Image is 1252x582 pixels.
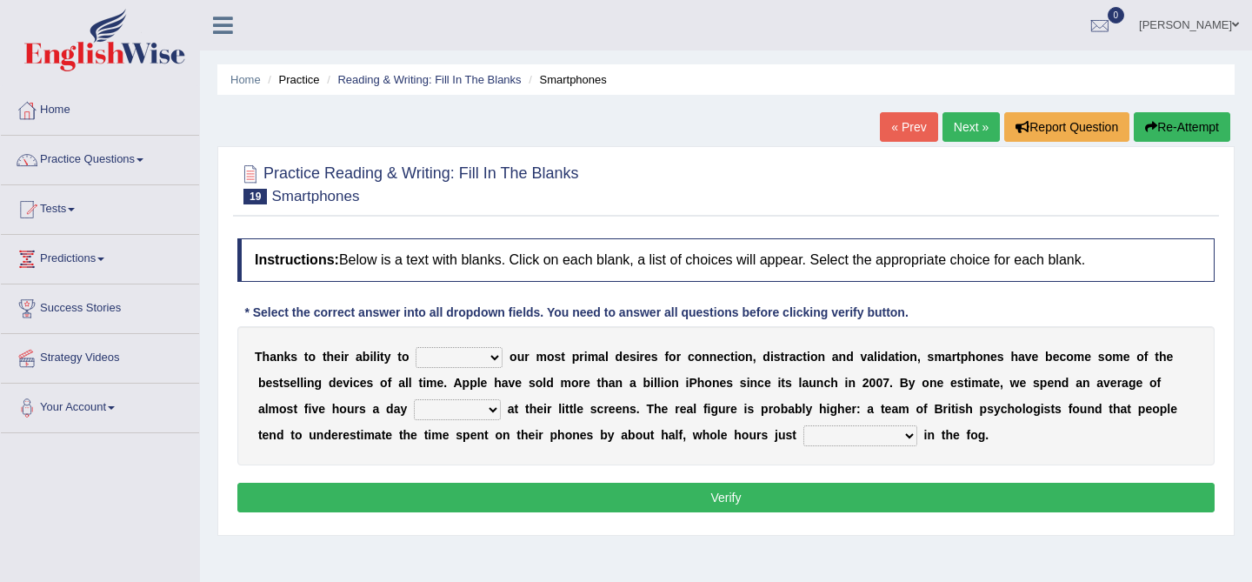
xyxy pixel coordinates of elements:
b: a [394,402,401,416]
b: i [661,376,664,390]
b: d [386,402,394,416]
b: t [565,402,569,416]
b: s [272,376,279,390]
b: o [339,402,347,416]
b: P [689,376,696,390]
li: Practice [263,71,319,88]
b: o [1136,350,1144,364]
b: o [902,350,910,364]
b: a [832,350,839,364]
b: c [688,350,695,364]
b: o [1066,350,1074,364]
b: m [269,402,279,416]
b: r [344,350,349,364]
b: b [643,376,651,390]
b: 0 [869,376,876,390]
b: a [1076,376,1082,390]
b: a [686,402,693,416]
b: n [709,350,717,364]
b: e [1053,350,1060,364]
b: o [547,350,555,364]
b: e [1084,350,1091,364]
b: k [283,350,290,364]
b: o [704,376,712,390]
b: h [968,350,976,364]
b: o [1149,376,1157,390]
b: t [1155,350,1159,364]
b: v [311,402,318,416]
b: f [1144,350,1149,364]
b: o [664,376,672,390]
b: h [327,350,335,364]
b: a [398,376,405,390]
b: a [258,402,265,416]
b: n [909,350,917,364]
b: i [636,350,640,364]
b: r [579,350,583,364]
b: i [777,376,781,390]
b: t [964,376,969,390]
b: e [318,402,325,416]
b: n [750,376,758,390]
b: u [347,402,355,416]
b: a [373,402,380,416]
b: m [1112,350,1122,364]
a: Reading & Writing: Fill In The Blanks [337,73,521,86]
b: s [726,376,733,390]
b: l [409,376,412,390]
b: e [716,350,723,364]
b: n [817,350,825,364]
b: g [1129,376,1136,390]
b: b [258,376,266,390]
a: Tests [1,185,199,229]
b: 2 [862,376,869,390]
b: Instructions: [255,252,339,267]
b: a [1018,350,1025,364]
b: s [359,402,366,416]
b: A [453,376,462,390]
b: m [536,350,546,364]
li: Smartphones [524,71,607,88]
b: p [961,350,969,364]
b: e [1167,350,1174,364]
a: Practice Questions [1,136,199,179]
b: i [543,402,547,416]
b: o [279,402,287,416]
b: a [1122,376,1129,390]
b: e [764,376,771,390]
b: r [675,402,679,416]
b: l [573,402,576,416]
b: s [928,350,935,364]
b: i [770,350,774,364]
b: t [380,350,384,364]
b: l [605,350,609,364]
b: e [990,350,997,364]
b: s [367,376,374,390]
b: y [384,350,391,364]
b: h [601,376,609,390]
b: t [397,350,402,364]
b: t [781,350,785,364]
a: Strategy Videos [1,334,199,378]
b: s [785,376,792,390]
small: Smartphones [271,188,359,204]
b: o [309,350,316,364]
b: r [579,376,583,390]
b: i [341,350,344,364]
b: n [848,376,856,390]
b: i [370,350,373,364]
b: d [1062,376,1069,390]
b: i [584,350,588,364]
b: n [816,376,824,390]
b: d [763,350,770,364]
b: l [654,376,657,390]
a: Home [1,86,199,130]
b: i [423,376,426,390]
b: n [745,350,753,364]
b: c [823,376,830,390]
b: f [1157,376,1162,390]
b: s [957,376,964,390]
div: * Select the correct answer into all dropdown fields. You need to answer all questions before cli... [237,304,916,322]
b: y [400,402,407,416]
b: l [874,350,877,364]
